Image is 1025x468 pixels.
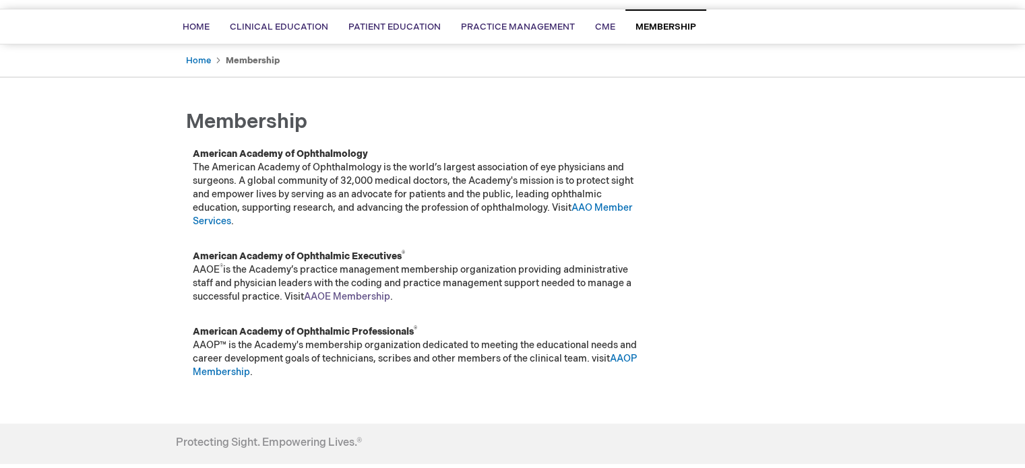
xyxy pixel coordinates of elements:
sup: ® [402,250,405,258]
span: Practice Management [461,22,575,32]
span: CME [595,22,615,32]
strong: American Academy of Ophthalmic Professionals [193,326,417,337]
a: Home [186,55,211,66]
span: Clinical Education [230,22,328,32]
strong: American Academy of Ophthalmic Executives [193,250,405,262]
p: AAOE is the Academy’s practice management membership organization providing administrative staff ... [193,250,644,304]
p: The American Academy of Ophthalmology is the world’s largest association of eye physicians and su... [193,147,644,228]
sup: ® [220,263,223,271]
a: AAOE Membership [304,291,390,302]
span: Membership [635,22,696,32]
span: Membership [186,110,307,134]
h4: Protecting Sight. Empowering Lives.® [176,437,362,449]
strong: American Academy of Ophthalmology [193,148,368,160]
strong: Membership [226,55,280,66]
span: Patient Education [348,22,441,32]
sup: ® [414,325,417,333]
p: AAOP™ is the Academy's membership organization dedicated to meeting the educational needs and car... [193,325,644,379]
span: Home [183,22,210,32]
